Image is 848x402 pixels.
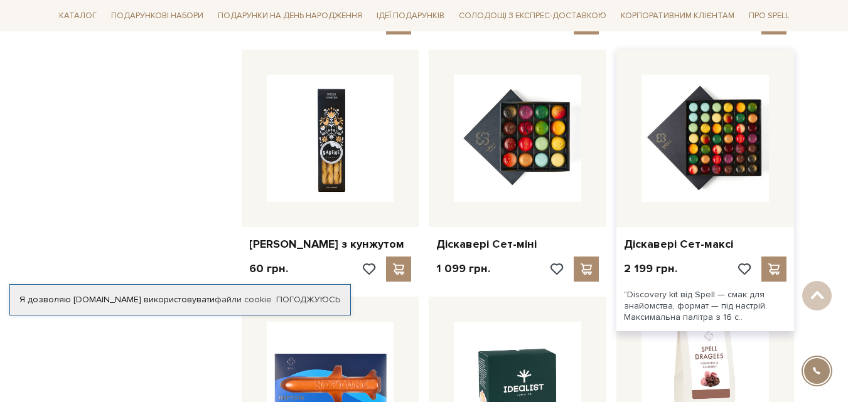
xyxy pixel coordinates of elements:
[249,237,412,251] a: [PERSON_NAME] з кунжутом
[106,6,208,26] a: Подарункові набори
[624,262,677,276] p: 2 199 грн.
[616,6,739,26] a: Корпоративним клієнтам
[276,294,340,305] a: Погоджуюсь
[624,237,786,251] a: Діскавері Сет-максі
[616,282,794,331] div: "Discovery kit від Spell — смак для знайомства, формат — під настрій. Максимальна палітра з 16 с..
[454,5,611,26] a: Солодощі з експрес-доставкою
[744,6,794,26] a: Про Spell
[372,6,449,26] a: Ідеї подарунків
[267,75,394,202] img: Грісіні з кунжутом
[215,294,272,305] a: файли cookie
[436,262,490,276] p: 1 099 грн.
[213,6,367,26] a: Подарунки на День народження
[249,262,288,276] p: 60 грн.
[436,237,599,251] a: Діскавері Сет-міні
[10,294,350,305] div: Я дозволяю [DOMAIN_NAME] використовувати
[54,6,102,26] a: Каталог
